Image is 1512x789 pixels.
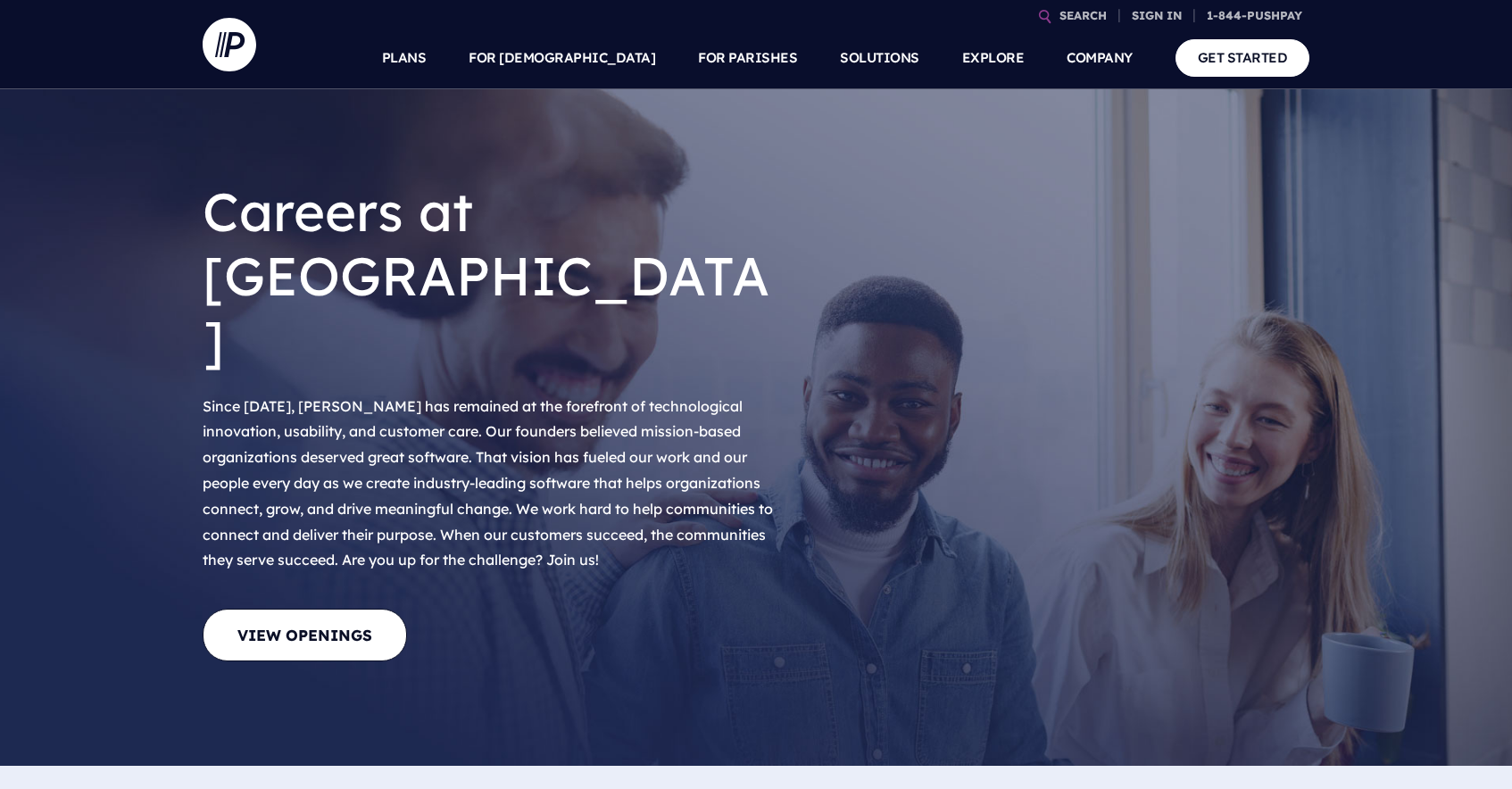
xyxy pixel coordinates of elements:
[698,27,797,89] a: FOR PARISHES
[962,27,1025,89] a: EXPLORE
[382,27,427,89] a: PLANS
[203,609,407,661] a: View Openings
[1067,27,1133,89] a: COMPANY
[203,397,773,569] span: Since [DATE], [PERSON_NAME] has remained at the forefront of technological innovation, usability,...
[840,27,919,89] a: SOLUTIONS
[203,165,783,386] h1: Careers at [GEOGRAPHIC_DATA]
[1176,39,1310,76] a: GET STARTED
[469,27,655,89] a: FOR [DEMOGRAPHIC_DATA]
